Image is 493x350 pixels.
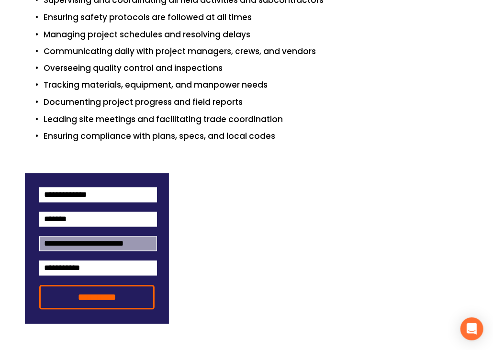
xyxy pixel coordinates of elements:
[44,11,469,24] p: Ensuring safety protocols are followed at all times
[44,79,469,92] p: Tracking materials, equipment, and manpower needs
[44,62,469,75] p: Overseeing quality control and inspections
[44,113,469,126] p: Leading site meetings and facilitating trade coordination
[44,45,469,58] p: Communicating daily with project managers, crews, and vendors
[44,28,469,41] p: Managing project schedules and resolving delays
[44,96,469,109] p: Documenting project progress and field reports
[460,317,483,340] div: Open Intercom Messenger
[44,130,469,143] p: Ensuring compliance with plans, specs, and local codes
